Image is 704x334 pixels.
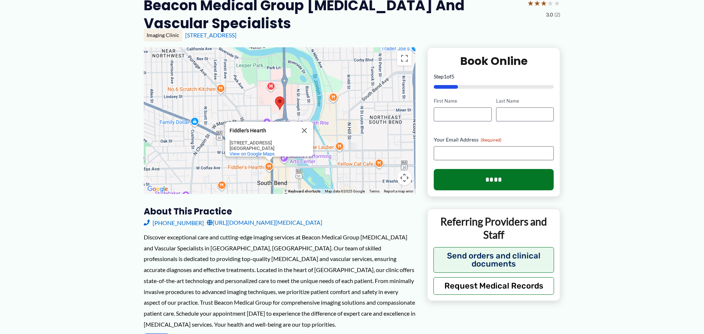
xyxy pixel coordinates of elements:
[554,10,560,19] span: (2)
[288,189,320,194] button: Keyboard shortcuts
[230,128,296,133] div: Fiddler's Hearth
[369,189,379,193] a: Terms (opens in new tab)
[433,215,554,242] p: Referring Providers and Staff
[434,74,554,79] p: Step of
[397,51,412,66] button: Toggle fullscreen view
[434,54,554,68] h2: Book Online
[144,29,182,41] div: Imaging Clinic
[433,247,554,273] button: Send orders and clinical documents
[546,10,553,19] span: 3.0
[434,136,554,143] label: Your Email Address
[146,184,170,194] img: Google
[225,122,313,157] div: Fiddler's Hearth
[144,217,204,228] a: [PHONE_NUMBER]
[230,151,275,157] a: View on Google Maps
[296,122,313,139] button: Close
[325,189,365,193] span: Map data ©2025 Google
[185,32,236,38] a: [STREET_ADDRESS]
[230,140,296,146] div: [STREET_ADDRESS]
[146,184,170,194] a: Open this area in Google Maps (opens a new window)
[144,232,415,330] div: Discover exceptional care and cutting-edge imaging services at Beacon Medical Group [MEDICAL_DATA...
[481,137,502,143] span: (Required)
[434,98,491,104] label: First Name
[496,98,554,104] label: Last Name
[384,189,413,193] a: Report a map error
[207,217,322,228] a: [URL][DOMAIN_NAME][MEDICAL_DATA]
[451,73,454,80] span: 5
[397,170,412,185] button: Map camera controls
[444,73,447,80] span: 1
[144,206,415,217] h3: About this practice
[433,277,554,295] button: Request Medical Records
[230,146,296,151] div: [GEOGRAPHIC_DATA]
